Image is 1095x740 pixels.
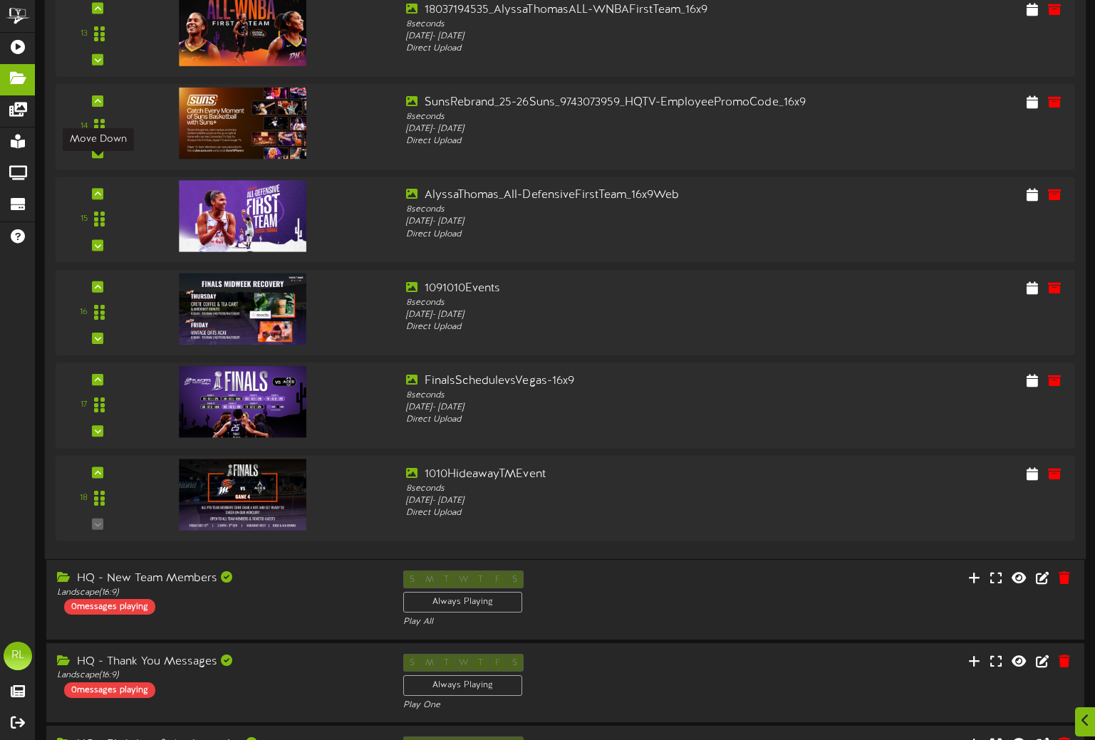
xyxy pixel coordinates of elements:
[406,495,809,507] div: [DATE] - [DATE]
[179,459,306,531] img: 3da2b744-c4e1-4489-b2dc-262ce80db845.png
[81,28,88,40] div: 13
[406,19,809,31] div: 8 seconds
[406,31,809,43] div: [DATE] - [DATE]
[406,281,809,297] div: 1091010Events
[406,188,809,204] div: AlyssaThomas_All-DefensiveFirstTeam_16x9Web
[406,135,809,147] div: Direct Upload
[64,682,155,698] div: 0 messages playing
[406,2,809,19] div: 18037194535_AlyssaThomasALL-WNBAFirstTeam_16x9
[80,306,88,318] div: 16
[81,121,88,133] div: 14
[179,273,306,345] img: 9fca36b3-35ed-4eaa-b6d9-5994eef837bf.jpg
[406,321,809,333] div: Direct Upload
[406,390,809,402] div: 8 seconds
[179,88,306,159] img: c05d94fb-25fd-418d-b4f2-bb351d25ca9d.jpg
[406,415,809,427] div: Direct Upload
[57,587,382,599] div: Landscape ( 16:9 )
[403,699,728,712] div: Play One
[406,467,809,483] div: 1010HideawayTMEvent
[179,181,306,252] img: 5c8bf977-0c2e-4195-b274-02158d7a1d20.jpg
[406,507,809,519] div: Direct Upload
[403,592,522,613] div: Always Playing
[406,309,809,321] div: [DATE] - [DATE]
[406,402,809,414] div: [DATE] - [DATE]
[81,400,88,412] div: 17
[57,570,382,587] div: HQ - New Team Members
[403,675,522,696] div: Always Playing
[406,483,809,495] div: 8 seconds
[406,217,809,229] div: [DATE] - [DATE]
[179,366,306,437] img: 6e5da840-3329-4f4d-92b1-b6842ea7c334.jpg
[64,599,155,615] div: 0 messages playing
[406,123,809,135] div: [DATE] - [DATE]
[406,43,809,55] div: Direct Upload
[4,642,32,670] div: RL
[57,654,382,670] div: HQ - Thank You Messages
[80,492,88,504] div: 18
[406,95,809,111] div: SunsRebrand_25-26Suns_9743073959_HQTV-EmployeePromoCode_16x9
[406,297,809,309] div: 8 seconds
[57,669,382,682] div: Landscape ( 16:9 )
[406,229,809,241] div: Direct Upload
[406,204,809,216] div: 8 seconds
[403,616,728,628] div: Play All
[406,111,809,123] div: 8 seconds
[406,373,809,390] div: FinalsSchedulevsVegas-16x9
[81,214,88,226] div: 15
